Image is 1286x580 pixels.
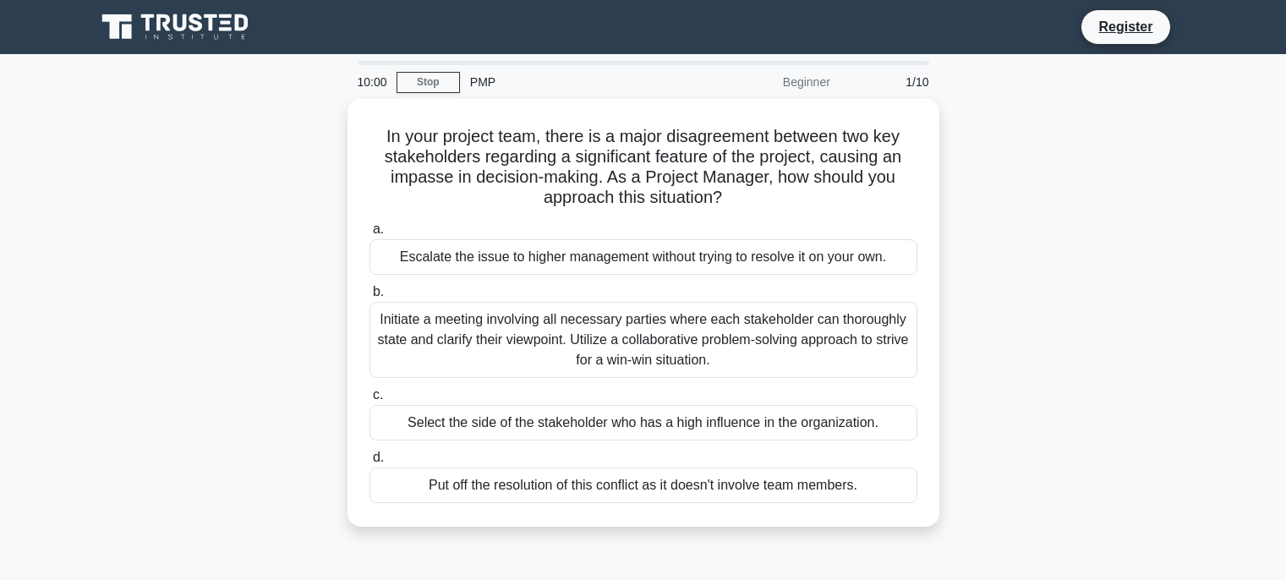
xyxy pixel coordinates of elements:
span: d. [373,450,384,464]
div: 10:00 [347,65,397,99]
div: Put off the resolution of this conflict as it doesn't involve team members. [369,468,917,503]
h5: In your project team, there is a major disagreement between two key stakeholders regarding a sign... [368,126,919,209]
span: c. [373,387,383,402]
div: PMP [460,65,692,99]
span: a. [373,222,384,236]
div: Escalate the issue to higher management without trying to resolve it on your own. [369,239,917,275]
span: b. [373,284,384,298]
a: Stop [397,72,460,93]
div: Initiate a meeting involving all necessary parties where each stakeholder can thoroughly state an... [369,302,917,378]
a: Register [1088,16,1163,37]
div: 1/10 [840,65,939,99]
div: Beginner [692,65,840,99]
div: Select the side of the stakeholder who has a high influence in the organization. [369,405,917,440]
